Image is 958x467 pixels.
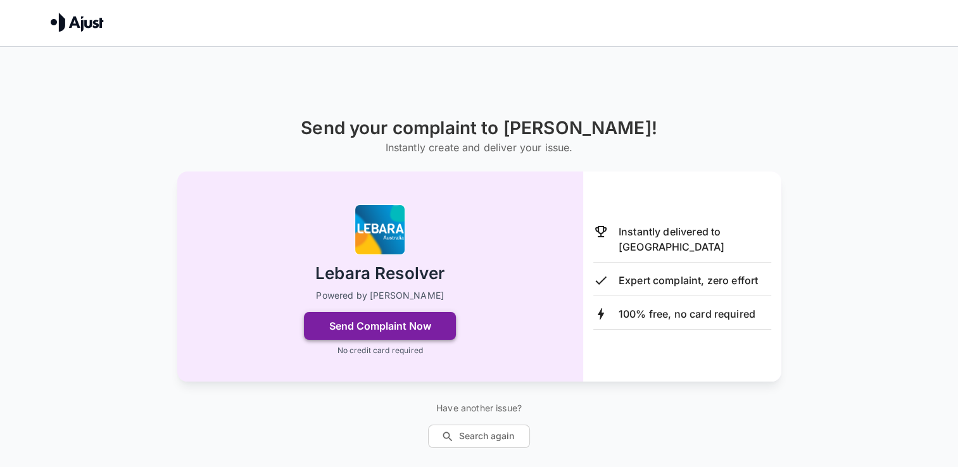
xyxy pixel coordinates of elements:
p: No credit card required [337,345,422,356]
p: 100% free, no card required [619,306,755,321]
p: Instantly delivered to [GEOGRAPHIC_DATA] [619,224,771,254]
h1: Send your complaint to [PERSON_NAME]! [301,118,657,139]
p: Expert complaint, zero effort [619,273,758,288]
button: Send Complaint Now [304,312,456,340]
button: Search again [428,425,530,448]
p: Powered by [PERSON_NAME] [316,289,444,302]
img: Lebara [355,204,405,255]
p: Have another issue? [428,402,530,414]
h2: Lebara Resolver [315,263,444,285]
h6: Instantly create and deliver your issue. [301,139,657,156]
img: Ajust [51,13,104,32]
